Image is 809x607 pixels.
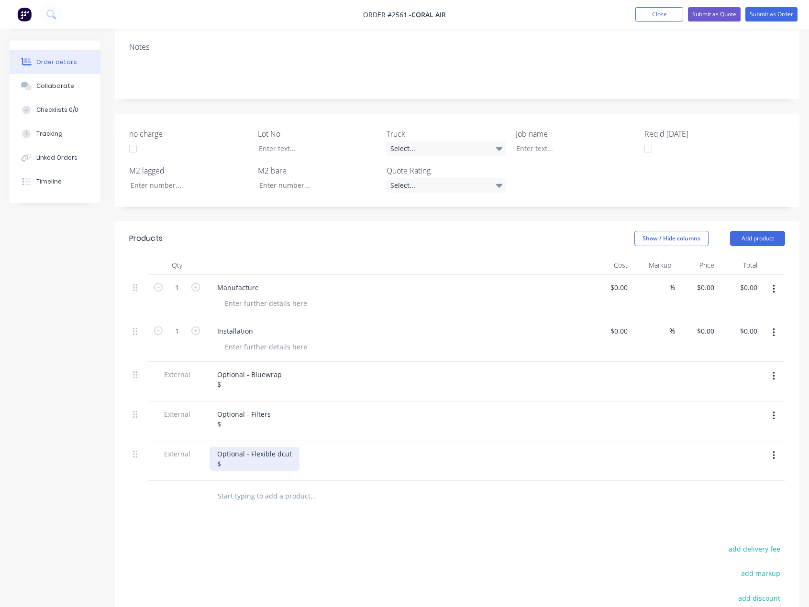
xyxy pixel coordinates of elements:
input: Enter number... [122,178,249,193]
div: Manufacture [210,281,266,294]
div: Order details [36,58,77,66]
button: Submit as Quote [688,7,741,22]
button: Checklists 0/0 [10,98,100,122]
div: Linked Orders [36,153,78,162]
button: add delivery fee [723,542,785,555]
input: Enter number... [251,178,377,193]
div: Timeline [36,177,62,186]
label: M2 bare [258,165,377,176]
button: Timeline [10,170,100,194]
div: Cost [588,256,632,275]
div: Tracking [36,130,63,138]
img: Factory [17,7,32,22]
button: add discount [733,592,785,605]
button: Show / Hide columns [634,231,709,246]
button: Add product [730,231,785,246]
span: External [152,409,202,419]
label: Lot No [258,128,377,140]
label: Truck [387,128,506,140]
label: M2 lagged [129,165,249,176]
div: Markup [632,256,675,275]
div: Optional - Flexible dcut $ [210,447,299,471]
label: Quote Rating [387,165,506,176]
div: Collaborate [36,82,74,90]
input: Start typing to add a product... [217,487,409,506]
div: Products [129,233,163,244]
label: no charge [129,128,249,140]
label: Job name [516,128,635,140]
div: Select... [387,178,506,193]
div: Price [675,256,718,275]
div: Total [718,256,761,275]
button: Order details [10,50,100,74]
button: add markup [736,567,785,580]
span: Coral Air [411,10,446,19]
button: Submit as Order [745,7,798,22]
span: Order #2561 - [363,10,411,19]
div: Optional - Filters $ [210,407,278,431]
div: Checklists 0/0 [36,106,78,114]
div: Notes [129,43,785,52]
div: Optional - Bluewrap $ [210,368,289,391]
div: Select... [387,141,506,156]
span: External [152,449,202,459]
button: Tracking [10,122,100,146]
span: External [152,369,202,379]
div: Qty [148,256,206,275]
button: Linked Orders [10,146,100,170]
button: Close [635,7,683,22]
label: Req'd [DATE] [644,128,764,140]
span: % [669,282,675,293]
button: Collaborate [10,74,100,98]
span: % [669,325,675,336]
div: Installation [210,324,261,338]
